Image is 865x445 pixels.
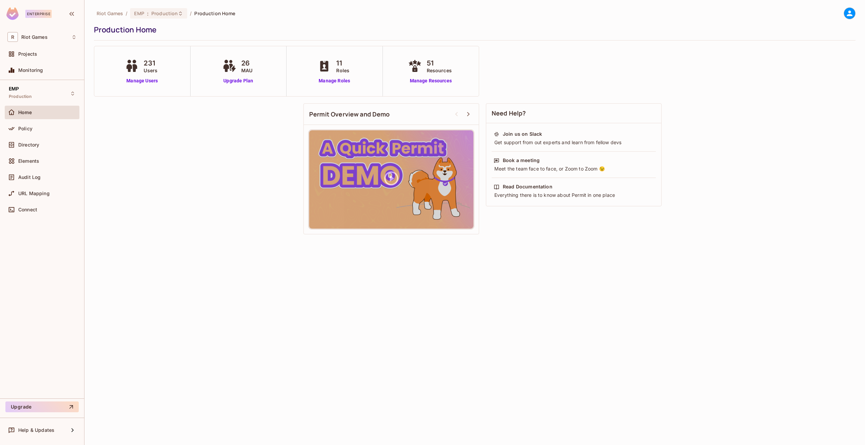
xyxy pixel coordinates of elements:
span: 26 [241,58,252,68]
span: Production [9,94,32,99]
span: Home [18,110,32,115]
div: Enterprise [25,10,52,18]
li: / [126,10,127,17]
a: Manage Roles [316,77,353,84]
span: the active workspace [97,10,123,17]
span: Help & Updates [18,427,54,433]
span: URL Mapping [18,191,50,196]
span: Need Help? [492,109,526,117]
div: Production Home [94,25,852,35]
span: EMP [9,86,19,91]
span: Elements [18,158,39,164]
span: Roles [336,67,349,74]
img: SReyMgAAAABJRU5ErkJggg== [6,7,19,20]
span: Production [151,10,178,17]
span: Connect [18,207,37,212]
span: Projects [18,51,37,57]
span: 11 [336,58,349,68]
button: Upgrade [5,401,79,412]
span: Audit Log [18,175,41,180]
span: : [147,11,149,16]
div: Meet the team face to face, or Zoom to Zoom 😉 [494,165,654,172]
span: Resources [427,67,452,74]
a: Upgrade Plan [221,77,256,84]
div: Get support from out experts and learn from fellow devs [494,139,654,146]
div: Join us on Slack [503,131,542,137]
span: Policy [18,126,32,131]
span: EMP [134,10,144,17]
span: MAU [241,67,252,74]
span: R [7,32,18,42]
a: Manage Users [123,77,161,84]
span: Production Home [194,10,235,17]
span: Workspace: Riot Games [21,34,48,40]
div: Everything there is to know about Permit in one place [494,192,654,199]
li: / [190,10,192,17]
span: Directory [18,142,39,148]
span: Users [144,67,157,74]
div: Read Documentation [503,183,552,190]
a: Manage Resources [406,77,455,84]
span: 51 [427,58,452,68]
span: Monitoring [18,68,43,73]
div: Book a meeting [503,157,540,164]
span: 231 [144,58,157,68]
span: Permit Overview and Demo [309,110,390,119]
